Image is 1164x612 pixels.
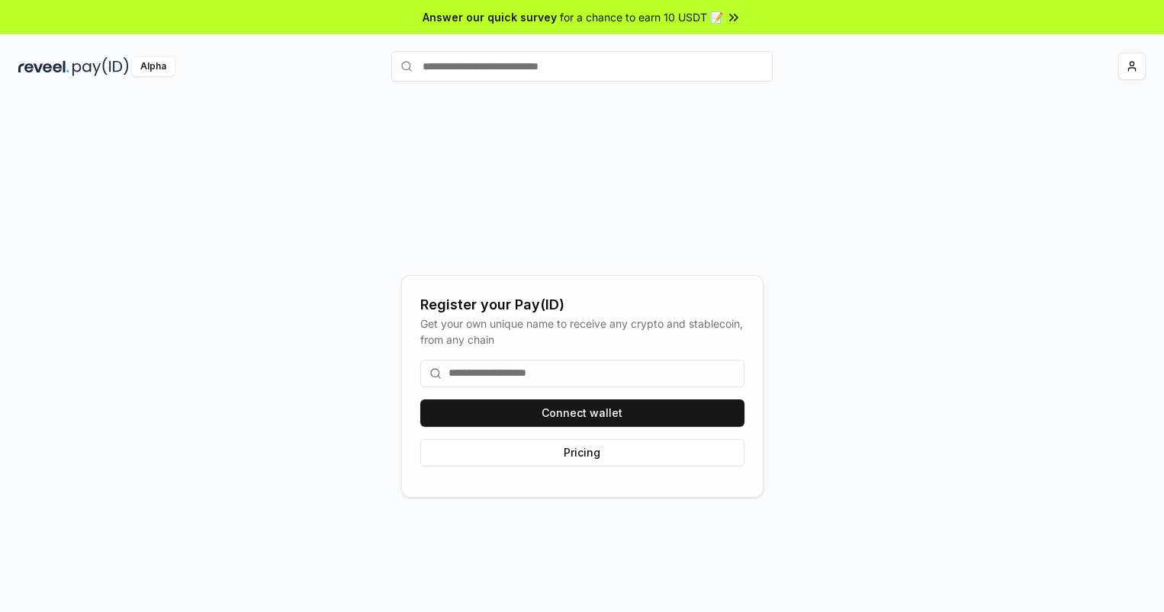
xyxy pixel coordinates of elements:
div: Alpha [132,57,175,76]
div: Register your Pay(ID) [420,294,744,316]
img: pay_id [72,57,129,76]
span: for a chance to earn 10 USDT 📝 [560,9,723,25]
button: Connect wallet [420,399,744,427]
div: Get your own unique name to receive any crypto and stablecoin, from any chain [420,316,744,348]
img: reveel_dark [18,57,69,76]
button: Pricing [420,439,744,466]
span: Answer our quick survey [423,9,557,25]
